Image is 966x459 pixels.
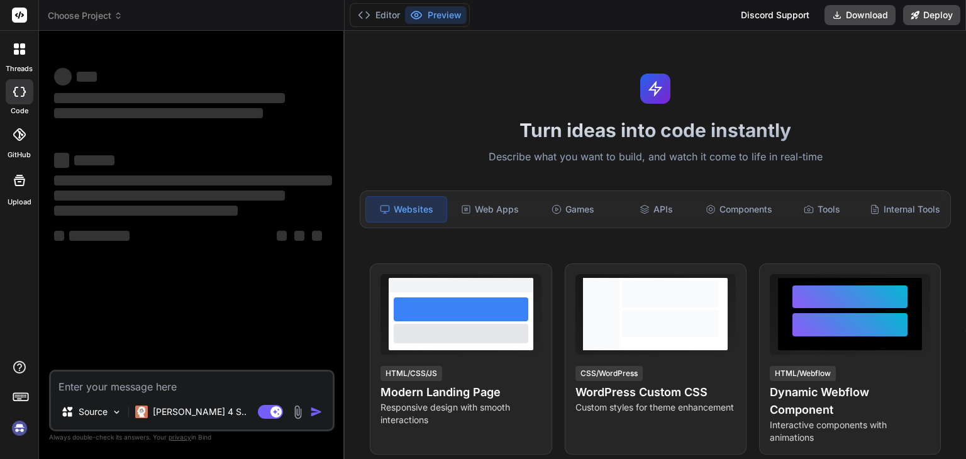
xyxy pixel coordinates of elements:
span: ‌ [74,155,114,165]
span: ‌ [294,231,304,241]
p: Describe what you want to build, and watch it come to life in real-time [352,149,958,165]
button: Preview [405,6,467,24]
div: Web Apps [450,196,530,223]
button: Download [824,5,896,25]
p: Always double-check its answers. Your in Bind [49,431,335,443]
label: Upload [8,197,31,207]
img: icon [310,406,323,418]
img: signin [9,418,30,439]
label: GitHub [8,150,31,160]
button: Editor [353,6,405,24]
span: Choose Project [48,9,123,22]
div: Websites [365,196,447,223]
div: Components [699,196,779,223]
div: APIs [616,196,696,223]
img: Pick Models [111,407,122,418]
label: code [11,106,28,116]
p: Custom styles for theme enhancement [575,401,736,414]
span: ‌ [54,231,64,241]
div: Internal Tools [865,196,945,223]
span: ‌ [277,231,287,241]
span: privacy [169,433,191,441]
p: Interactive components with animations [770,419,930,444]
h4: WordPress Custom CSS [575,384,736,401]
div: CSS/WordPress [575,366,643,381]
h4: Dynamic Webflow Component [770,384,930,419]
span: ‌ [54,68,72,86]
p: Source [79,406,108,418]
h1: Turn ideas into code instantly [352,119,958,141]
div: Tools [782,196,862,223]
span: ‌ [54,191,285,201]
div: Games [533,196,613,223]
div: HTML/CSS/JS [380,366,442,381]
span: ‌ [54,108,263,118]
p: Responsive design with smooth interactions [380,401,541,426]
span: ‌ [54,153,69,168]
div: Discord Support [733,5,817,25]
h4: Modern Landing Page [380,384,541,401]
span: ‌ [54,175,332,185]
img: Claude 4 Sonnet [135,406,148,418]
span: ‌ [54,93,285,103]
div: HTML/Webflow [770,366,836,381]
span: ‌ [69,231,130,241]
span: ‌ [312,231,322,241]
span: ‌ [54,206,238,216]
button: Deploy [903,5,960,25]
img: attachment [291,405,305,419]
span: ‌ [77,72,97,82]
label: threads [6,64,33,74]
p: [PERSON_NAME] 4 S.. [153,406,247,418]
